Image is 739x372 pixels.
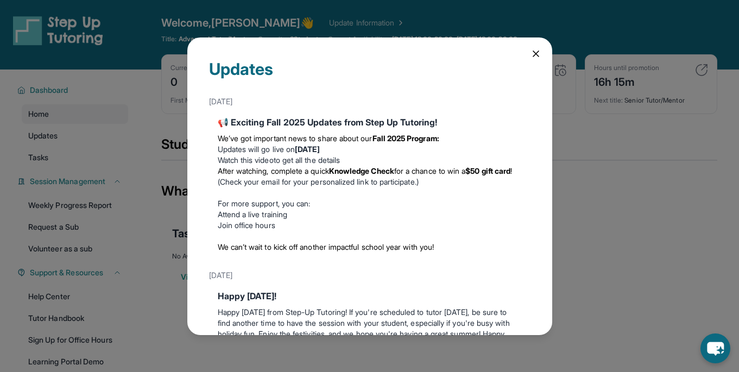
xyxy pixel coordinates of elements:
[465,166,510,175] strong: $50 gift card
[372,134,439,143] strong: Fall 2025 Program:
[218,116,522,129] div: 📢 Exciting Fall 2025 Updates from Step Up Tutoring!
[394,166,465,175] span: for a chance to win a
[218,242,434,251] span: We can’t wait to kick off another impactful school year with you!
[218,155,274,165] a: Watch this video
[510,166,512,175] span: !
[218,166,522,187] li: (Check your email for your personalized link to participate.)
[209,266,530,285] div: [DATE]
[700,333,730,363] button: chat-button
[218,198,522,209] p: For more support, you can:
[209,92,530,111] div: [DATE]
[218,144,522,155] li: Updates will go live on
[209,59,530,92] div: Updates
[329,166,394,175] strong: Knowledge Check
[218,220,275,230] a: Join office hours
[218,134,372,143] span: We’ve got important news to share about our
[218,210,288,219] a: Attend a live training
[218,307,522,350] p: Happy [DATE] from Step-Up Tutoring! If you're scheduled to tutor [DATE], be sure to find another ...
[218,155,522,166] li: to get all the details
[295,144,320,154] strong: [DATE]
[218,289,522,302] div: Happy [DATE]!
[218,166,329,175] span: After watching, complete a quick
